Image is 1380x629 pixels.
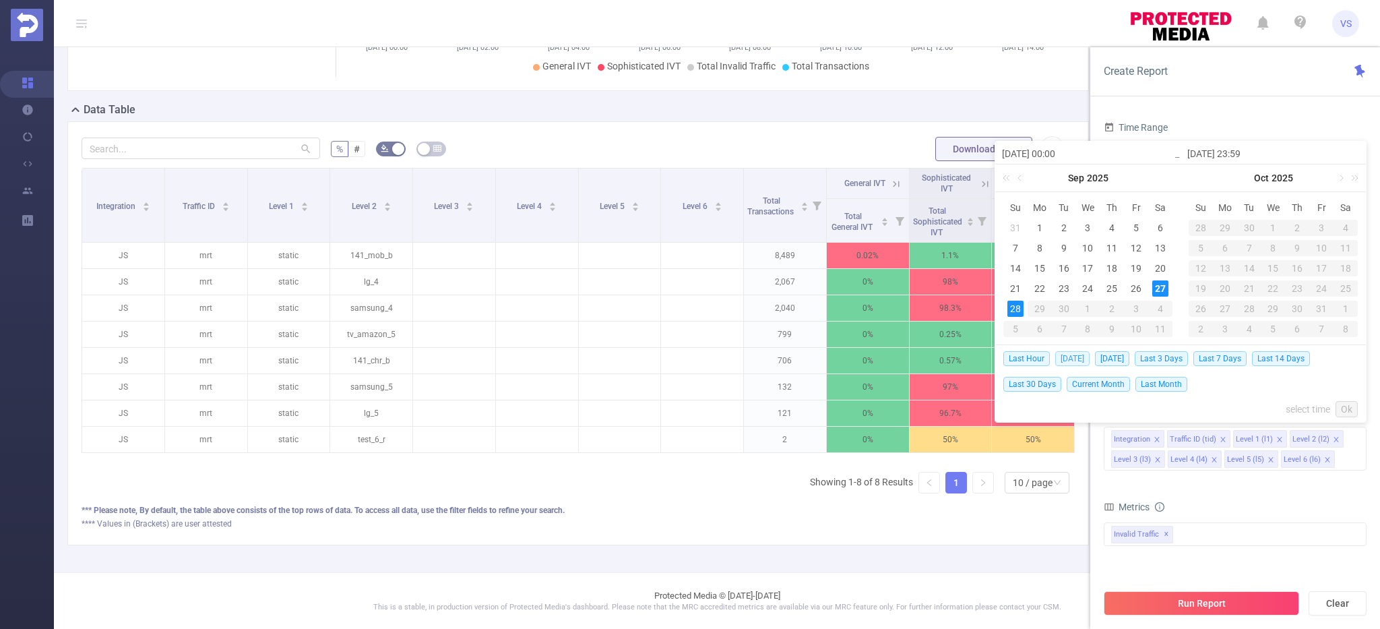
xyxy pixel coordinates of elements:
div: Sort [466,200,474,208]
td: September 3, 2025 [1076,218,1100,238]
i: icon: right [979,479,987,487]
div: 18 [1104,260,1120,276]
td: October 18, 2025 [1334,258,1358,278]
div: Sort [142,200,150,208]
div: Sort [631,200,639,208]
th: Tue [1052,198,1076,218]
span: Level 1 [269,202,296,211]
div: 28 [1189,220,1213,236]
span: Th [1100,202,1124,214]
th: Sat [1148,198,1172,218]
div: 22 [1032,280,1048,297]
a: Next year (Control + right) [1344,164,1361,191]
input: Search... [82,138,320,159]
span: ✕ [1164,527,1169,543]
td: October 14, 2025 [1237,258,1261,278]
i: icon: caret-up [383,200,391,204]
i: icon: caret-down [714,206,722,210]
td: October 4, 2025 [1148,299,1172,319]
i: icon: caret-up [222,200,229,204]
tspan: [DATE] 04:00 [547,43,589,52]
div: 1 [1032,220,1048,236]
div: 23 [1056,280,1072,297]
div: 21 [1237,280,1261,297]
div: 16 [1056,260,1072,276]
span: Fr [1124,202,1148,214]
td: October 17, 2025 [1309,258,1334,278]
i: icon: caret-up [301,200,308,204]
td: October 13, 2025 [1213,258,1237,278]
div: 12 [1128,240,1144,256]
p: 0% [827,269,909,295]
span: # [354,144,360,154]
div: 3 [1309,220,1334,236]
tspan: [DATE] 10:00 [820,43,862,52]
i: icon: bg-colors [381,144,389,152]
div: 9 [1285,240,1309,256]
td: November 1, 2025 [1334,299,1358,319]
td: November 8, 2025 [1334,319,1358,339]
p: 1.1% [992,243,1074,268]
div: 10 [1079,240,1096,256]
i: icon: close [1211,456,1218,465]
p: static [248,269,330,295]
td: October 29, 2025 [1261,299,1286,319]
div: 25 [1104,280,1120,297]
div: Level 1 (l1) [1236,431,1273,448]
td: September 9, 2025 [1052,238,1076,258]
div: 31 [1007,220,1024,236]
tspan: [DATE] 08:00 [729,43,771,52]
td: September 25, 2025 [1100,278,1124,299]
td: October 2, 2025 [1285,218,1309,238]
th: Thu [1285,198,1309,218]
td: November 3, 2025 [1213,319,1237,339]
li: Integration [1111,430,1164,448]
span: Total Transactions [747,196,796,216]
td: October 8, 2025 [1261,238,1286,258]
div: 13 [1152,240,1168,256]
div: Level 4 (l4) [1170,451,1207,469]
div: 6 [1152,220,1168,236]
th: Sun [1003,198,1028,218]
div: Sort [714,200,722,208]
td: October 10, 2025 [1124,319,1148,339]
td: September 23, 2025 [1052,278,1076,299]
button: Run Report [1104,591,1299,616]
span: Time Range [1104,122,1168,133]
div: 16 [1285,260,1309,276]
td: October 8, 2025 [1076,319,1100,339]
i: icon: close [1220,436,1226,444]
i: icon: caret-up [881,216,888,220]
div: 11 [1334,240,1358,256]
div: 20 [1213,280,1237,297]
button: Download PDF [935,137,1032,161]
li: Level 6 (l6) [1281,450,1335,468]
div: Integration [1114,431,1150,448]
td: September 10, 2025 [1076,238,1100,258]
td: September 1, 2025 [1028,218,1052,238]
i: icon: caret-down [967,220,974,224]
div: 29 [1213,220,1237,236]
div: Level 2 (l2) [1292,431,1329,448]
td: October 31, 2025 [1309,299,1334,319]
li: 1 [945,472,967,493]
div: 3 [1079,220,1096,236]
div: 18 [1334,260,1358,276]
span: Th [1285,202,1309,214]
td: September 15, 2025 [1028,258,1052,278]
div: 24 [1079,280,1096,297]
th: Mon [1213,198,1237,218]
span: We [1076,202,1100,214]
td: September 22, 2025 [1028,278,1052,299]
div: 27 [1152,280,1168,297]
span: VS [1340,10,1352,37]
div: 7 [1237,240,1261,256]
th: Wed [1261,198,1286,218]
div: 8 [1032,240,1048,256]
i: icon: caret-down [881,220,888,224]
h2: Data Table [84,102,135,118]
div: 11 [1104,240,1120,256]
td: September 30, 2025 [1052,299,1076,319]
a: Next month (PageDown) [1334,164,1346,191]
i: icon: caret-up [967,216,974,220]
